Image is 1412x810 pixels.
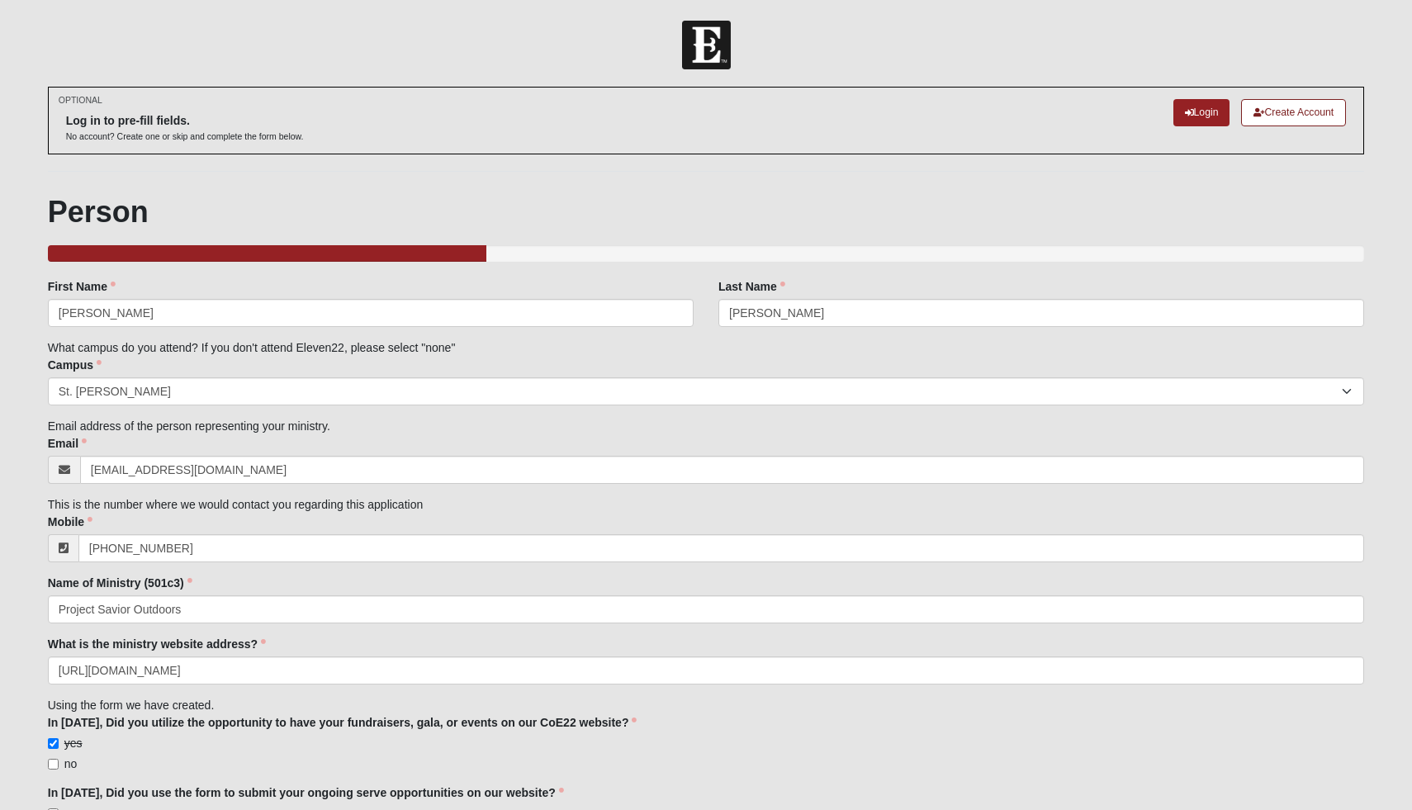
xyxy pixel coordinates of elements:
span: yes [64,737,83,750]
label: What is the ministry website address? [48,636,266,652]
label: Mobile [48,514,92,530]
input: no [48,759,59,770]
label: Name of Ministry (501c3) [48,575,192,591]
img: Church of Eleven22 Logo [682,21,731,69]
small: OPTIONAL [59,94,102,107]
label: In [DATE], Did you utilize the opportunity to have your fundraisers, gala, or events on our CoE22... [48,714,637,731]
a: Login [1173,99,1230,126]
span: no [64,757,78,770]
label: In [DATE], Did you use the form to submit your ongoing serve opportunities on our website? [48,784,564,801]
label: Campus [48,357,102,373]
label: Last Name [718,278,785,295]
h6: Log in to pre-fill fields. [66,114,304,128]
a: Create Account [1241,99,1346,126]
p: No account? Create one or skip and complete the form below. [66,130,304,143]
label: First Name [48,278,116,295]
label: Email [48,435,87,452]
input: yes [48,738,59,749]
h1: Person [48,194,1365,230]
